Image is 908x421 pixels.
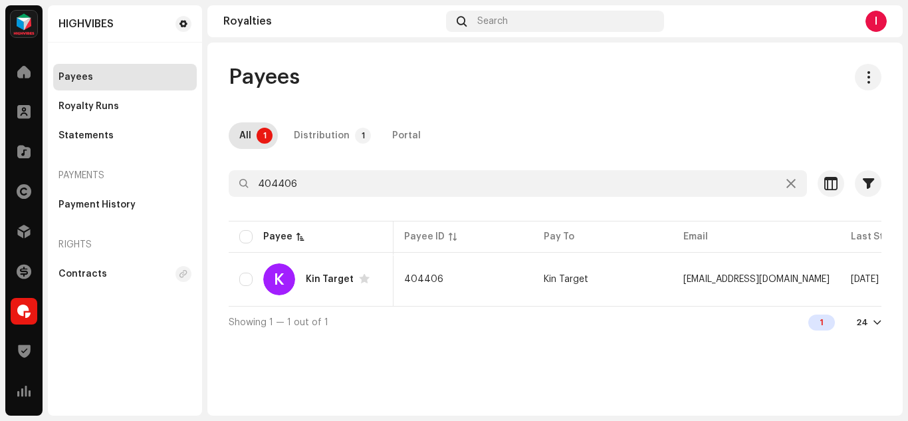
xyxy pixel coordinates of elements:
div: Payees [58,72,93,82]
div: Statements [58,130,114,141]
re-a-nav-header: Payments [53,160,197,192]
div: 1 [808,315,835,331]
div: HIGHVIBES [58,19,114,29]
div: K [263,263,295,295]
span: Sep 2025 [851,275,879,284]
p-badge: 1 [257,128,273,144]
div: Payee [263,230,292,243]
span: 404406 [404,275,443,284]
re-a-nav-header: Rights [53,229,197,261]
div: Royalties [223,16,441,27]
re-m-nav-item: Payees [53,64,197,90]
div: Payment History [58,200,136,210]
span: Payees [229,64,300,90]
div: Payee ID [404,230,445,243]
div: Contracts [58,269,107,279]
div: All [239,122,251,149]
span: Kin Target [544,275,588,284]
span: Search [477,16,508,27]
re-m-nav-item: Payment History [53,192,197,218]
re-m-nav-item: Statements [53,122,197,149]
div: Kin Target [306,275,354,284]
span: kintarget13@gmail.com [683,275,830,284]
span: Showing 1 — 1 out of 1 [229,318,328,327]
div: 24 [856,317,868,328]
div: I [865,11,887,32]
input: Search [229,170,807,197]
p-badge: 1 [355,128,371,144]
div: Portal [392,122,421,149]
re-m-nav-item: Royalty Runs [53,93,197,120]
div: Royalty Runs [58,101,119,112]
re-m-nav-item: Contracts [53,261,197,287]
div: Distribution [294,122,350,149]
img: feab3aad-9b62-475c-8caf-26f15a9573ee [11,11,37,37]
